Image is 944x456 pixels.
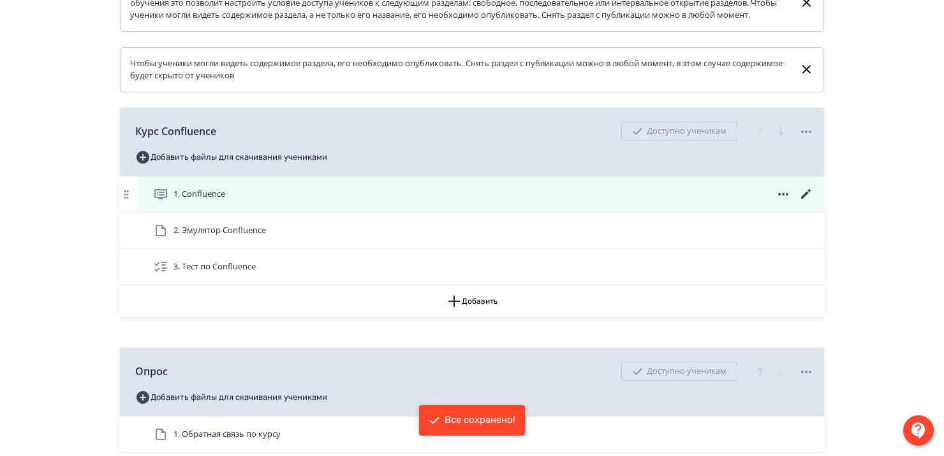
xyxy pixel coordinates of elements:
[120,213,824,249] div: 2. Эмулятор Confluence
[135,124,216,139] span: Курс Confluence
[120,176,824,213] div: 1. Confluence
[621,362,737,381] div: Доступно ученикам
[120,417,824,453] div: 1. Обратная связь по курсу
[135,364,168,379] span: Опрос
[130,57,789,82] div: Чтобы ученики могли видеть содержимое раздела, его необходимо опубликовать. Снять раздел с публик...
[173,224,266,237] span: 2. Эмулятор Confluence
[120,249,824,285] div: 3. Тест по Confluence
[173,188,225,201] span: 1. Confluence
[120,285,824,317] button: Добавить
[135,147,327,167] button: Добавить файлы для скачивания учениками
[445,414,515,427] div: Все сохранено!
[135,387,327,408] button: Добавить файлы для скачивания учениками
[173,428,281,441] span: 1. Обратная связь по курсу
[621,122,737,141] div: Доступно ученикам
[173,260,256,273] span: 3. Тест по Confluence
